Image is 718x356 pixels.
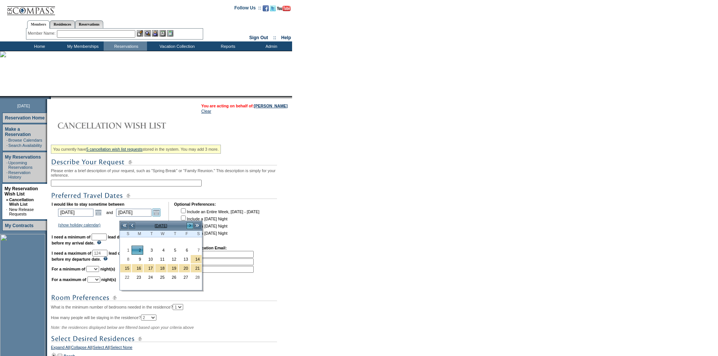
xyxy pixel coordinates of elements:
[100,267,115,271] b: night(s)
[120,255,131,263] a: 8
[143,231,155,237] th: Tuesday
[205,41,249,51] td: Reports
[155,273,167,282] td: Wednesday, February 25, 2026
[144,273,155,281] a: 24
[190,273,202,282] td: Saturday, February 28, 2026
[167,30,173,37] img: b_calculator.gif
[167,264,178,272] a: 19
[179,264,190,273] td: President's Week 2026 Holiday
[175,266,254,273] td: 3.
[143,255,155,264] td: Tuesday, February 10, 2026
[249,35,268,40] a: Sign Out
[58,209,93,217] input: Date format: M/D/Y. Shortcut keys: [T] for Today. [UP] or [.] for Next Day. [DOWN] or [,] for Pre...
[167,264,179,273] td: President's Week 2026 Holiday
[27,20,50,29] a: Members
[155,255,167,264] td: Wednesday, February 11, 2026
[8,170,31,179] a: Reservation History
[8,138,42,142] a: Browse Calendars
[101,277,116,282] b: night(s)
[167,273,179,282] td: Thursday, February 26, 2026
[97,240,101,244] img: questionMark_lightBlue.gif
[104,41,147,51] td: Reservations
[155,273,166,281] a: 25
[137,30,143,37] img: b_edit.gif
[191,246,202,254] a: 7
[155,255,166,263] a: 11
[190,231,202,237] th: Saturday
[52,267,85,271] b: For a minimum of
[105,207,114,218] td: and
[5,127,31,137] a: Make a Reservation
[8,160,32,170] a: Upcoming Reservations
[132,264,143,273] td: President's Week 2026 Holiday
[120,246,132,255] td: Sunday, February 01, 2026
[167,273,178,281] a: 26
[167,246,178,254] a: 5
[5,186,38,197] a: My Reservation Wish List
[201,109,211,113] a: Clear
[58,223,101,227] a: (show holiday calendar)
[86,147,142,151] a: 5 cancellation wish list requests
[51,145,221,154] div: You currently have stored in the system. You may add 3 more.
[191,264,202,272] a: 21
[60,41,104,51] td: My Memberships
[152,30,158,37] img: Impersonate
[144,30,151,37] img: View
[110,345,132,352] a: Select None
[175,258,254,265] td: 2.
[132,231,143,237] th: Monday
[143,273,155,282] td: Tuesday, February 24, 2026
[52,277,86,282] b: For a maximum of
[120,273,132,282] td: Sunday, February 22, 2026
[120,246,131,254] a: 1
[281,35,291,40] a: Help
[144,255,155,263] a: 10
[132,255,143,263] a: 9
[155,264,166,272] a: 18
[94,208,103,217] a: Open the calendar popup.
[17,104,30,108] span: [DATE]
[6,160,8,170] td: ·
[5,223,34,228] a: My Contracts
[167,231,179,237] th: Thursday
[277,8,291,12] a: Subscribe to our YouTube Channel
[8,143,42,148] a: Search Availability
[270,8,276,12] a: Follow us on Twitter
[136,222,186,230] td: [DATE]
[6,197,8,202] b: »
[155,246,167,255] td: Wednesday, February 04, 2026
[52,251,91,255] b: I need a maximum of
[179,207,259,240] td: Include an Entire Week, [DATE] - [DATE] Include a [DATE] Night Include a [DATE] Night Include a [...
[175,251,254,258] td: 1.
[132,246,143,255] td: Monday, February 02, 2026
[51,293,277,303] img: subTtlRoomPreferences.gif
[190,246,202,255] td: Saturday, February 07, 2026
[6,143,8,148] td: ·
[50,20,75,28] a: Residences
[179,273,190,282] td: Friday, February 27, 2026
[17,41,60,51] td: Home
[51,325,194,330] span: Note: the residences displayed below are filtered based upon your criteria above
[191,273,202,281] a: 28
[9,197,34,206] a: Cancellation Wish List
[174,202,216,206] b: Optional Preferences:
[270,5,276,11] img: Follow us on Twitter
[143,246,155,255] td: Tuesday, February 03, 2026
[273,35,276,40] span: ::
[93,345,110,352] a: Select All
[71,345,92,352] a: Collapse All
[132,264,143,272] a: 16
[179,231,190,237] th: Friday
[103,257,108,261] img: questionMark_lightBlue.gif
[179,273,190,281] a: 27
[179,255,190,264] td: Friday, February 13, 2026
[132,273,143,282] td: Monday, February 23, 2026
[51,345,70,352] a: Expand All
[144,246,155,254] a: 3
[75,20,103,28] a: Reservations
[155,231,167,237] th: Wednesday
[5,115,44,121] a: Reservation Home
[52,235,90,239] b: I need a minimum of
[179,246,190,254] a: 6
[277,6,291,11] img: Subscribe to our YouTube Channel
